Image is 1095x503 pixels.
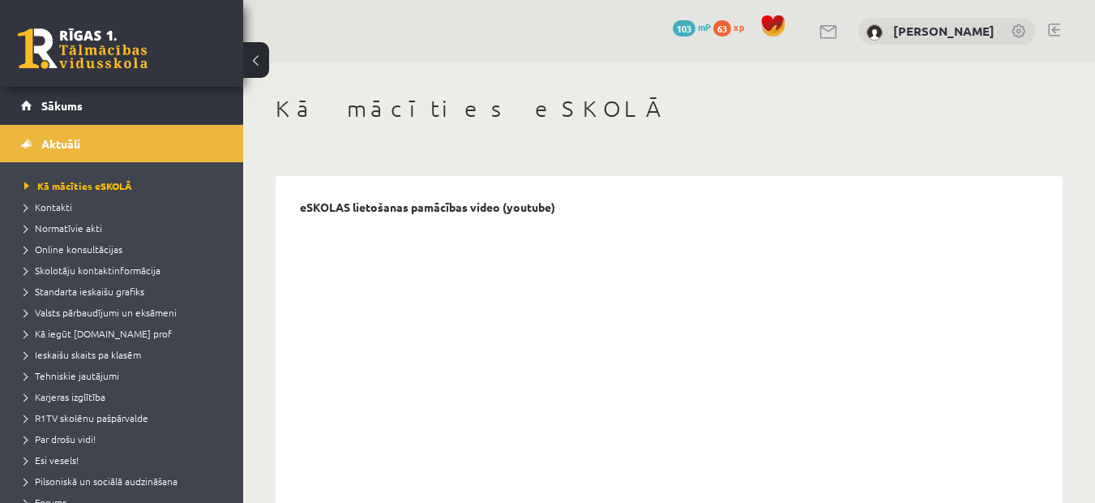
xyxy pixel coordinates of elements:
a: Sākums [21,87,223,124]
span: Sākums [41,98,83,113]
a: Aktuāli [21,125,223,162]
span: Kontakti [24,200,72,213]
span: xp [734,20,744,33]
img: Roberts Gailītis [866,24,883,41]
p: eSKOLAS lietošanas pamācības video (youtube) [300,200,555,214]
a: Kontakti [24,200,227,214]
a: Kā iegūt [DOMAIN_NAME] prof [24,326,227,341]
span: Kā mācīties eSKOLĀ [24,179,132,192]
a: Normatīvie akti [24,221,227,235]
a: Ieskaišu skaits pa klasēm [24,347,227,362]
a: Karjeras izglītība [24,389,227,404]
a: 63 xp [713,20,752,33]
a: 103 mP [673,20,711,33]
a: R1TV skolēnu pašpārvalde [24,411,227,425]
span: mP [698,20,711,33]
span: Aktuāli [41,136,80,151]
span: 63 [713,20,731,37]
span: Par drošu vidi! [24,432,96,445]
span: 103 [673,20,695,37]
span: Valsts pārbaudījumi un eksāmeni [24,306,177,319]
a: Standarta ieskaišu grafiks [24,284,227,299]
span: Tehniskie jautājumi [24,369,119,382]
span: Online konsultācijas [24,243,122,256]
a: Skolotāju kontaktinformācija [24,263,227,277]
a: Online konsultācijas [24,242,227,256]
a: Esi vesels! [24,453,227,467]
span: Normatīvie akti [24,221,102,234]
a: Tehniskie jautājumi [24,368,227,383]
span: R1TV skolēnu pašpārvalde [24,411,148,424]
a: Valsts pārbaudījumi un eksāmeni [24,305,227,320]
span: Esi vesels! [24,454,79,466]
span: Skolotāju kontaktinformācija [24,264,160,277]
a: [PERSON_NAME] [893,23,994,39]
a: Kā mācīties eSKOLĀ [24,178,227,193]
a: Pilsoniskā un sociālā audzināšana [24,474,227,488]
span: Karjeras izglītība [24,390,105,403]
span: Standarta ieskaišu grafiks [24,285,144,298]
a: Rīgas 1. Tālmācības vidusskola [18,28,148,69]
a: Par drošu vidi! [24,432,227,446]
h1: Kā mācīties eSKOLĀ [276,95,1063,123]
span: Ieskaišu skaits pa klasēm [24,348,141,361]
span: Pilsoniskā un sociālā audzināšana [24,475,178,488]
span: Kā iegūt [DOMAIN_NAME] prof [24,327,172,340]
